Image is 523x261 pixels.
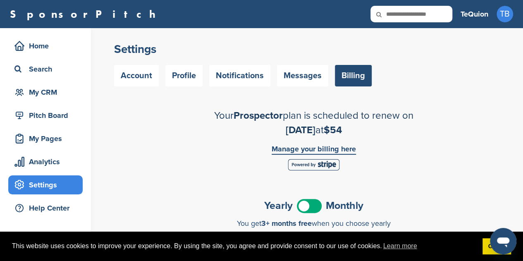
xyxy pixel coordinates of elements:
img: Stripe [288,159,339,170]
a: TeQuion [461,5,488,23]
div: You get when you choose yearly [108,219,519,227]
span: $54 [324,124,342,136]
iframe: Button to launch messaging window [490,228,516,254]
a: Search [8,60,83,79]
span: [DATE] [286,124,315,136]
span: TB [497,6,513,22]
a: SponsorPitch [10,9,161,19]
div: My Pages [12,131,83,146]
span: 3+ months free [261,219,312,228]
div: Search [12,62,83,77]
a: Analytics [8,152,83,171]
a: Settings [8,175,83,194]
span: Prospector [234,110,283,122]
a: Notifications [209,65,270,86]
a: Messages [277,65,328,86]
a: Account [114,65,159,86]
h3: TeQuion [461,8,488,20]
div: Home [12,38,83,53]
div: My CRM [12,85,83,100]
a: Home [8,36,83,55]
a: Help Center [8,199,83,218]
h2: Your plan is scheduled to renew on at [169,108,459,137]
span: Monthly [326,201,363,211]
a: My CRM [8,83,83,102]
a: Billing [335,65,372,86]
div: Settings [12,177,83,192]
div: Help Center [12,201,83,216]
div: Pitch Board [12,108,83,123]
a: Profile [165,65,203,86]
div: Analytics [12,154,83,169]
span: Yearly [264,201,293,211]
a: My Pages [8,129,83,148]
a: Manage your billing here [272,145,356,155]
a: dismiss cookie message [482,238,511,255]
a: Pitch Board [8,106,83,125]
h2: Settings [114,42,513,57]
a: learn more about cookies [382,240,418,252]
span: This website uses cookies to improve your experience. By using the site, you agree and provide co... [12,240,476,252]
